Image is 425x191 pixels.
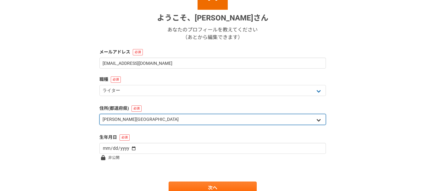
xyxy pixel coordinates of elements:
span: 非公開 [108,154,120,161]
label: メールアドレス [99,49,326,55]
label: 職種 [99,76,326,83]
h1: ようこそ、 [PERSON_NAME] さん [157,12,268,24]
label: 生年月日 [99,134,326,141]
label: 住所(都道府県) [99,105,326,112]
p: あなたのプロフィールを教えてください （あとから編集できます） [167,26,258,41]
